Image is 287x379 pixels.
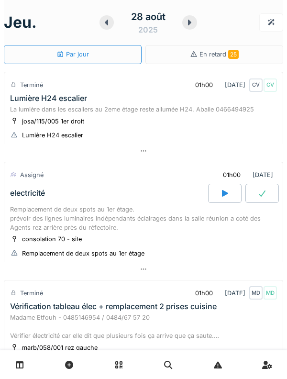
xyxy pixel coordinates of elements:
div: MD [264,286,277,300]
div: 01h00 [195,80,213,89]
span: En retard [199,51,239,58]
div: 28 août [131,10,166,24]
div: Terminé [20,289,43,298]
div: josa/115/005 1er droit [22,117,84,126]
div: [DATE] [215,166,277,184]
div: Remplacement de deux spots au 1er étage [22,249,144,258]
div: Terminé [20,80,43,89]
h1: jeu. [4,13,37,32]
div: CV [249,78,263,92]
div: consolation 70 - site [22,234,82,244]
div: [DATE] [187,76,277,94]
div: 2025 [138,24,158,35]
div: Lumière H24 escalier [10,94,87,103]
div: 01h00 [223,170,241,179]
div: marb/058/001 rez gauche [22,343,98,352]
div: Lumière H24 escalier [22,131,83,140]
span: 25 [228,50,239,59]
div: 01h00 [195,289,213,298]
div: La lumière dans les escaliers au 2eme étage reste allumée H24. Abaile 0466494925 [10,105,277,114]
div: [DATE] [187,284,277,302]
div: electricité [10,189,45,198]
div: Assigné [20,170,44,179]
div: Vérification tableau élec + remplacement 2 prises cuisine [10,302,217,311]
div: Madame Etfouh - 0485146954 / 0484/67 57 20 Vérifier électricité car elle dit que plusieurs fois ç... [10,313,277,341]
div: MD [249,286,263,300]
div: Par jour [56,50,89,59]
div: Remplacement de deux spots au 1er étage. prévoir des lignes luminaires indépendants éclairages da... [10,205,277,233]
div: CV [264,78,277,92]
